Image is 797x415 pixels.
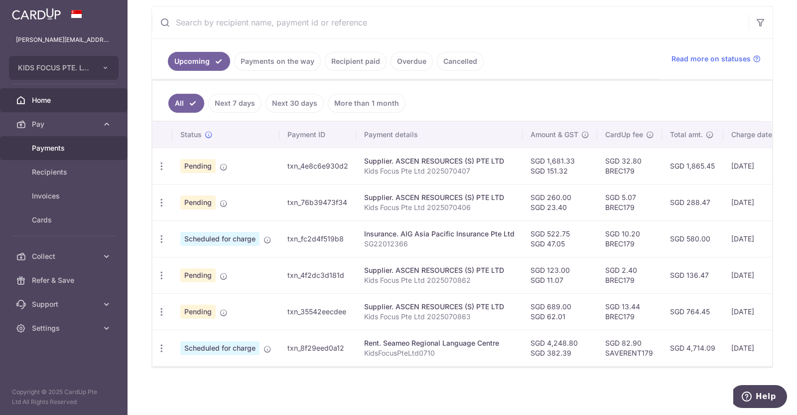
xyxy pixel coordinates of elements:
a: Next 30 days [266,94,324,113]
span: Read more on statuses [671,54,751,64]
span: Charge date [731,130,772,140]
a: All [168,94,204,113]
td: txn_76b39473f34 [279,184,356,220]
a: Read more on statuses [671,54,761,64]
span: Pay [32,119,98,129]
div: Insurance. AIG Asia Pacific Insurance Pte Ltd [364,229,515,239]
td: txn_fc2d4f519b8 [279,220,356,257]
span: Pending [180,268,216,282]
div: Supplier. ASCEN RESOURCES (S) PTE LTD [364,302,515,312]
a: Next 7 days [208,94,262,113]
td: SGD 1,865.45 [662,148,723,184]
td: SGD 689.00 SGD 62.01 [523,293,597,330]
td: SGD 13.44 BREC179 [597,293,662,330]
span: Pending [180,305,216,319]
p: [PERSON_NAME][EMAIL_ADDRESS][DOMAIN_NAME] [16,35,112,45]
span: Pending [180,196,216,209]
a: Overdue [391,52,433,71]
p: Kids Focus Pte Ltd 2025070863 [364,312,515,322]
span: Scheduled for charge [180,232,260,246]
td: txn_8f29eed0a12 [279,330,356,366]
p: Kids Focus Pte Ltd 2025070862 [364,275,515,285]
td: txn_4e8c6e930d2 [279,148,356,184]
td: SGD 82.90 SAVERENT179 [597,330,662,366]
span: Home [32,95,98,105]
td: SGD 288.47 [662,184,723,220]
span: Pending [180,159,216,173]
a: Cancelled [437,52,484,71]
td: [DATE] [723,257,791,293]
div: Supplier. ASCEN RESOURCES (S) PTE LTD [364,156,515,166]
td: SGD 4,714.09 [662,330,723,366]
td: SGD 4,248.80 SGD 382.39 [523,330,597,366]
a: Upcoming [168,52,230,71]
span: Total amt. [670,130,703,140]
td: SGD 764.45 [662,293,723,330]
td: txn_35542eecdee [279,293,356,330]
span: Refer & Save [32,275,98,285]
td: [DATE] [723,293,791,330]
td: SGD 123.00 SGD 11.07 [523,257,597,293]
td: SGD 10.20 BREC179 [597,220,662,257]
td: SGD 1,681.33 SGD 151.32 [523,148,597,184]
p: Kids Focus Pte Ltd 2025070407 [364,166,515,176]
iframe: Opens a widget where you can find more information [733,385,787,410]
span: Support [32,299,98,309]
span: Recipients [32,167,98,177]
td: [DATE] [723,148,791,184]
td: SGD 260.00 SGD 23.40 [523,184,597,220]
a: More than 1 month [328,94,405,113]
div: Supplier. ASCEN RESOURCES (S) PTE LTD [364,193,515,203]
p: KidsFocusPteLtd0710 [364,348,515,358]
a: Recipient paid [325,52,387,71]
span: Cards [32,215,98,225]
img: CardUp [12,8,61,20]
td: SGD 136.47 [662,257,723,293]
span: KIDS FOCUS PTE. LTD. [18,63,92,73]
a: Payments on the way [234,52,321,71]
td: SGD 2.40 BREC179 [597,257,662,293]
span: Scheduled for charge [180,341,260,355]
td: SGD 5.07 BREC179 [597,184,662,220]
td: [DATE] [723,330,791,366]
p: Kids Focus Pte Ltd 2025070406 [364,203,515,212]
td: SGD 522.75 SGD 47.05 [523,220,597,257]
td: txn_4f2dc3d181d [279,257,356,293]
button: KIDS FOCUS PTE. LTD. [9,56,119,80]
span: Amount & GST [531,130,578,140]
span: Collect [32,251,98,261]
th: Payment details [356,122,523,148]
span: Invoices [32,191,98,201]
div: Supplier. ASCEN RESOURCES (S) PTE LTD [364,265,515,275]
div: Rent. Seameo Regional Language Centre [364,338,515,348]
td: [DATE] [723,220,791,257]
span: CardUp fee [605,130,643,140]
td: SGD 580.00 [662,220,723,257]
span: Settings [32,323,98,333]
span: Status [180,130,202,140]
th: Payment ID [279,122,356,148]
td: SGD 32.80 BREC179 [597,148,662,184]
span: Payments [32,143,98,153]
p: SG22012366 [364,239,515,249]
td: [DATE] [723,184,791,220]
input: Search by recipient name, payment id or reference [152,6,749,38]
